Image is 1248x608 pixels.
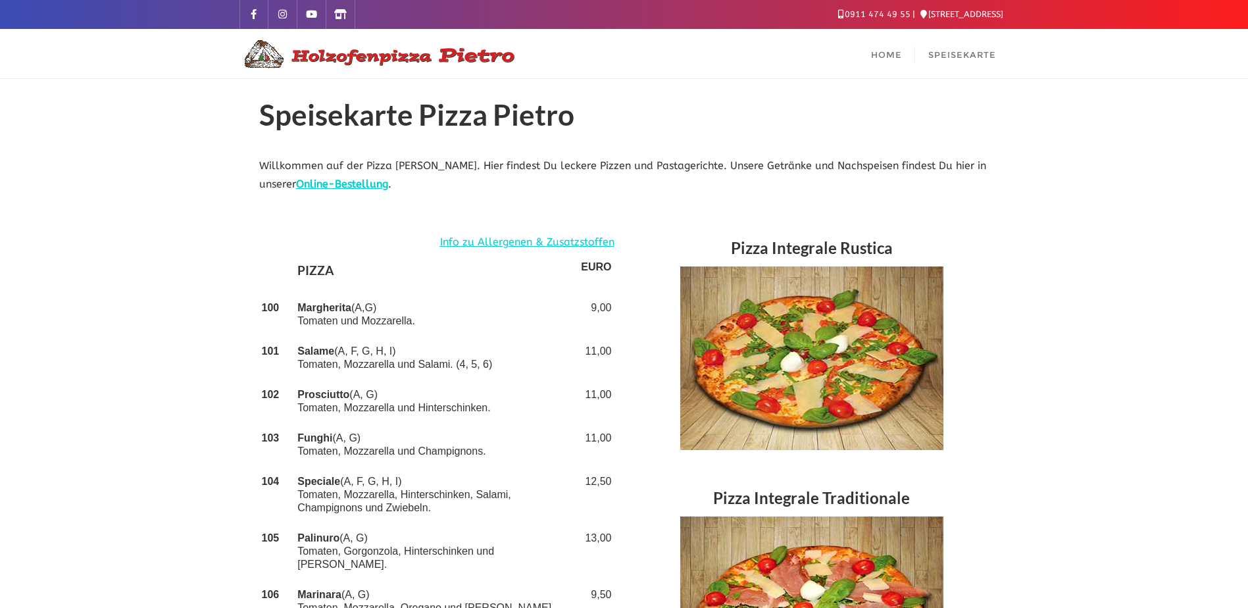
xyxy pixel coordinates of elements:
[259,99,989,137] h1: Speisekarte Pizza Pietro
[578,336,614,380] td: 11,00
[295,523,578,580] td: (A, G) Tomaten, Gorgonzola, Hinterschinken und [PERSON_NAME].
[297,432,332,443] strong: Funghi
[262,345,280,357] strong: 101
[297,302,351,313] strong: Margherita
[581,261,611,272] strong: EURO
[578,293,614,336] td: 9,00
[578,467,614,523] td: 12,50
[634,483,989,517] h3: Pizza Integrale Traditionale
[440,233,614,252] a: Info zu Allergenen & Zusatzstoffen
[928,49,996,60] span: Speisekarte
[871,49,902,60] span: Home
[920,9,1003,19] a: [STREET_ADDRESS]
[259,157,989,195] p: Willkommen auf der Pizza [PERSON_NAME]. Hier findest Du leckere Pizzen und Pastagerichte. Unsere ...
[262,302,280,313] strong: 100
[297,389,349,400] strong: Prosciutto
[262,532,280,544] strong: 105
[915,29,1009,78] a: Speisekarte
[295,336,578,380] td: (A, F, G, H, I) Tomaten, Mozzarella und Salami. (4, 5, 6)
[297,261,576,284] h4: PIZZA
[295,467,578,523] td: (A, F, G, H, I) Tomaten, Mozzarella, Hinterschinken, Salami, Champignons und Zwiebeln.
[295,293,578,336] td: (A,G) Tomaten und Mozzarella.
[239,38,516,70] img: Logo
[262,476,280,487] strong: 104
[578,523,614,580] td: 13,00
[295,380,578,423] td: (A, G) Tomaten, Mozzarella und Hinterschinken.
[295,423,578,467] td: (A, G) Tomaten, Mozzarella und Champignons.
[680,266,943,450] img: Speisekarte - Pizza Integrale Rustica
[262,432,280,443] strong: 103
[262,389,280,400] strong: 102
[262,589,280,600] strong: 106
[578,423,614,467] td: 11,00
[634,233,989,266] h3: Pizza Integrale Rustica
[297,589,341,600] strong: Marinara
[858,29,915,78] a: Home
[297,532,339,544] strong: Palinuro
[838,9,911,19] a: 0911 474 49 55
[578,380,614,423] td: 11,00
[297,476,340,487] strong: Speciale
[296,178,388,190] a: Online-Bestellung
[297,345,334,357] strong: Salame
